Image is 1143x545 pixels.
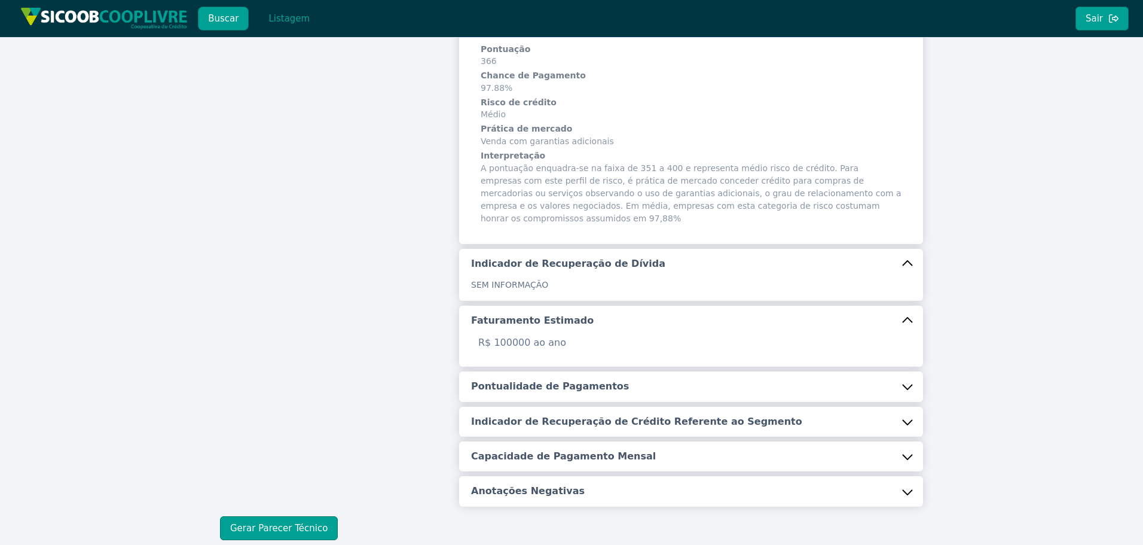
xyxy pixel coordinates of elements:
button: Gerar Parecer Técnico [220,516,338,540]
span: 97.88% [481,70,901,95]
h6: Risco de crédito [481,97,901,109]
button: Capacidade de Pagamento Mensal [459,442,923,471]
h5: Anotações Negativas [471,485,585,498]
span: A pontuação enquadra-se na faixa de 351 a 400 e representa médio risco de crédito. Para empresas ... [481,150,901,225]
h5: Faturamento Estimado [471,314,594,327]
span: Venda com garantias adicionais [481,123,901,148]
h5: Capacidade de Pagamento Mensal [471,450,656,463]
button: Indicador de Recuperação de Crédito Referente ao Segmento [459,407,923,437]
button: Listagem [258,7,320,31]
h5: Indicador de Recuperação de Crédito Referente ao Segmento [471,415,802,428]
button: Anotações Negativas [459,476,923,506]
button: Buscar [198,7,249,31]
h6: Pontuação [481,44,901,56]
p: R$ 100000 ao ano [471,336,911,350]
span: SEM INFORMAÇÃO [471,280,548,290]
button: Indicador de Recuperação de Dívida [459,249,923,279]
img: img/sicoob_cooplivre.png [20,7,188,29]
h6: Chance de Pagamento [481,70,901,82]
h6: Interpretação [481,150,901,162]
h5: Pontualidade de Pagamentos [471,380,629,393]
button: Pontualidade de Pagamentos [459,372,923,401]
span: Médio [481,97,901,121]
h5: Indicador de Recuperação de Dívida [471,257,665,270]
span: 366 [481,44,901,68]
button: Faturamento Estimado [459,306,923,336]
h6: Prática de mercado [481,123,901,135]
button: Sair [1075,7,1129,31]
